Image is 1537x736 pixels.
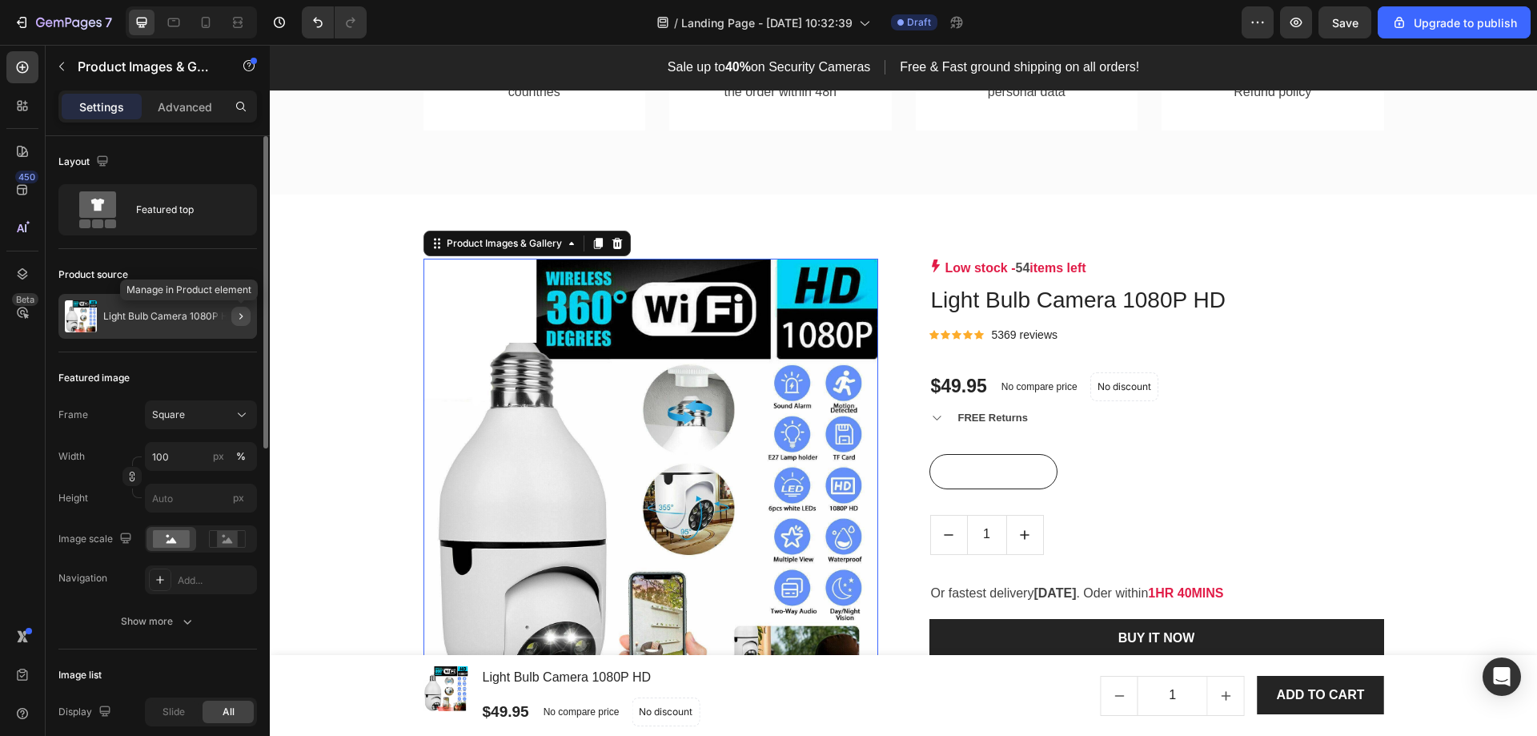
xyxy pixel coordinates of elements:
div: Beta [12,293,38,306]
button: Save [1318,6,1371,38]
div: Product source [58,267,128,282]
label: Frame [58,408,88,422]
div: Add... [178,573,253,588]
p: Advanced [158,99,212,115]
input: px% [145,442,257,471]
span: Slide [163,705,185,719]
button: increment [737,471,773,509]
label: Height [58,491,88,505]
span: 54 [746,216,760,230]
div: BUY IT NOW [849,584,925,603]
p: No compare price [732,337,808,347]
div: Open Intercom Messenger [1483,658,1521,696]
span: Landing Page - [DATE] 10:32:39 [681,14,853,31]
div: Product Images & Gallery [174,191,295,206]
div: Navigation [58,571,107,585]
input: quantity [868,632,938,670]
div: $49.95 [660,328,719,356]
p: Low stock - items left [676,214,817,233]
button: Square [145,400,257,429]
strong: 40% [455,15,481,29]
button: decrement [661,471,697,509]
button: Upgrade to publish [1378,6,1531,38]
p: No compare price [274,662,350,672]
p: Product Images & Gallery [78,57,214,76]
p: Free & Fast ground shipping on all orders! [630,11,869,34]
strong: 1HR 40MINS [878,541,953,555]
label: Width [58,449,85,464]
div: Featured top [136,191,234,228]
p: No discount [369,660,423,674]
div: FREE Returns [686,363,760,384]
input: quantity [697,471,737,509]
p: 7 [105,13,112,32]
img: product feature img [65,300,97,332]
button: BUY IT NOW [660,574,1114,613]
span: All [223,705,235,719]
input: px [145,484,257,513]
div: Layout [58,151,112,173]
button: increment [938,632,974,670]
div: Upgrade to publish [1391,14,1517,31]
button: decrement [832,632,868,670]
div: 450 [15,171,38,183]
span: / [674,14,678,31]
span: Square [152,408,185,422]
h1: Light Bulb Camera 1080P HD [660,239,1114,271]
p: Or fastest delivery . Oder within [661,537,1113,561]
span: Save [1332,16,1358,30]
div: Undo/Redo [302,6,367,38]
strong: [DATE] [764,541,806,555]
p: Sale up to on Security Cameras [398,11,600,34]
div: Show more [121,613,195,629]
div: % [236,449,246,464]
span: Draft [907,15,931,30]
button: px [231,447,251,466]
div: Display [58,702,114,723]
p: Light Bulb Camera 1080P HD [103,311,235,322]
iframe: Design area [270,45,1537,736]
p: No discount [828,335,881,349]
button: Show more [58,607,257,636]
button: 7 [6,6,119,38]
p: 5369 reviews [722,280,789,300]
div: px [213,449,224,464]
p: Settings [79,99,124,115]
button: % [209,447,228,466]
div: ADD TO CART [1007,641,1095,660]
span: px [233,492,244,504]
div: Image list [58,668,102,682]
button: ADD TO CART [988,631,1114,670]
div: Image scale [58,529,135,550]
div: Featured image [58,371,130,385]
